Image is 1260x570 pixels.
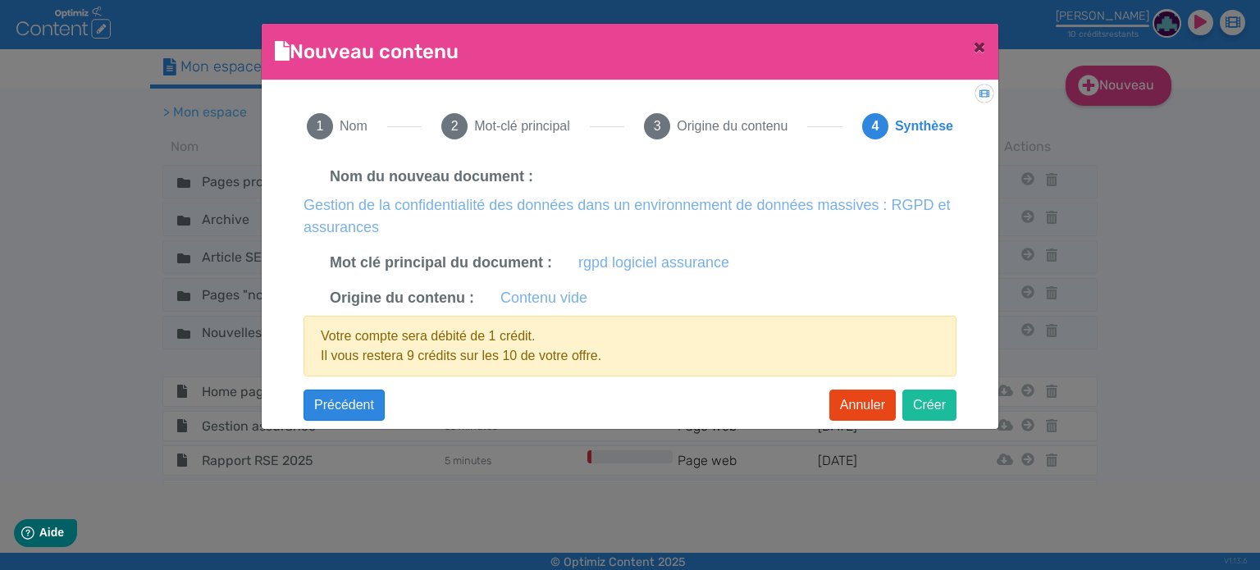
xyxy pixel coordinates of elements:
[961,24,998,70] button: Close
[422,93,589,159] button: 2Mot-clé principal
[307,113,333,139] span: 1
[677,116,787,136] span: Origine du contenu
[842,93,973,159] button: 4Synthèse
[500,287,587,309] label: Contenu vide
[330,287,474,309] label: Origine du contenu :
[441,113,468,139] span: 2
[340,116,367,136] span: Nom
[474,116,569,136] span: Mot-clé principal
[902,390,956,421] button: Créer
[895,116,953,136] span: Synthèse
[304,390,385,421] button: Précédent
[304,194,956,239] label: Gestion de la confidentialité des données dans un environnement de données massives : RGPD et ass...
[644,113,670,139] span: 3
[321,349,598,363] span: Il vous restera 9 crédits sur les 10 de votre offre
[287,93,387,159] button: 1Nom
[974,35,985,58] span: ×
[275,37,459,66] h4: Nouveau contenu
[330,166,533,188] label: Nom du nouveau document :
[862,113,888,139] span: 4
[304,316,956,376] div: Votre compte sera débité de 1 crédit. .
[330,252,552,274] label: Mot clé principal du document :
[829,390,896,421] button: Annuler
[578,252,729,274] label: rgpd logiciel assurance
[624,93,807,159] button: 3Origine du contenu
